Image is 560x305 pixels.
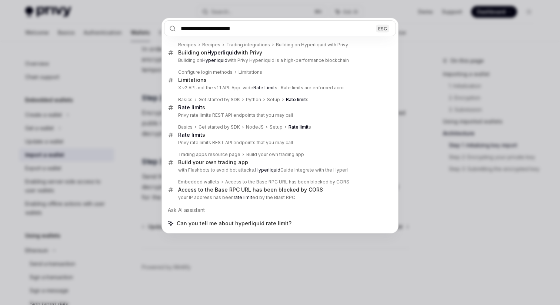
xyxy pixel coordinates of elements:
[270,124,283,130] div: Setup
[246,152,304,158] div: Build your own trading app
[178,186,323,193] div: Access to the Base RPC URL has been blocked by CORS
[178,167,380,173] p: with Flashbots to avoid bot attacks. Guide Integrate with the Hyperl
[286,97,306,102] b: Rate limit
[178,104,202,110] b: Rate limit
[178,97,193,103] div: Basics
[178,152,240,158] div: Trading apps resource page
[199,124,240,130] div: Get started by SDK
[178,77,207,83] div: Limitations
[199,97,240,103] div: Get started by SDK
[178,159,248,166] div: Build your own trading app
[255,167,280,173] b: Hyperliquid
[178,112,380,118] p: Privy rate limits REST API endpoints that you may call
[207,49,237,56] b: Hyperliquid
[178,104,205,111] div: s
[178,57,380,63] p: Building on with Privy Hyperliquid is a high-performance blockchain
[178,132,205,138] div: s
[178,69,233,75] div: Configure login methods
[178,140,380,146] p: Privy rate limits REST API endpoints that you may call
[234,195,252,200] b: rate limit
[178,195,380,200] p: your IP address has been ed by the Blast RPC
[202,57,227,63] b: Hyperliquid
[253,85,275,90] b: Rate Limit
[276,42,348,48] div: Building on Hyperliquid with Privy
[178,49,262,56] div: Building on with Privy
[286,97,309,103] div: s
[178,179,219,185] div: Embedded wallets
[178,42,196,48] div: Recipes
[178,124,193,130] div: Basics
[289,124,311,130] div: s
[178,85,380,91] p: X v2 API, not the v1.1 API. App-wide s : Rate limits are enforced acro
[267,97,280,103] div: Setup
[164,203,396,217] div: Ask AI assistant
[177,220,291,227] span: Can you tell me about hyperliquid rate limit?
[376,24,389,32] div: ESC
[202,42,220,48] div: Recipes
[225,179,349,185] div: Access to the Base RPC URL has been blocked by CORS
[246,124,264,130] div: NodeJS
[289,124,309,130] b: Rate limit
[178,132,202,138] b: Rate limit
[226,42,270,48] div: Trading integrations
[246,97,261,103] div: Python
[239,69,262,75] div: Limitations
